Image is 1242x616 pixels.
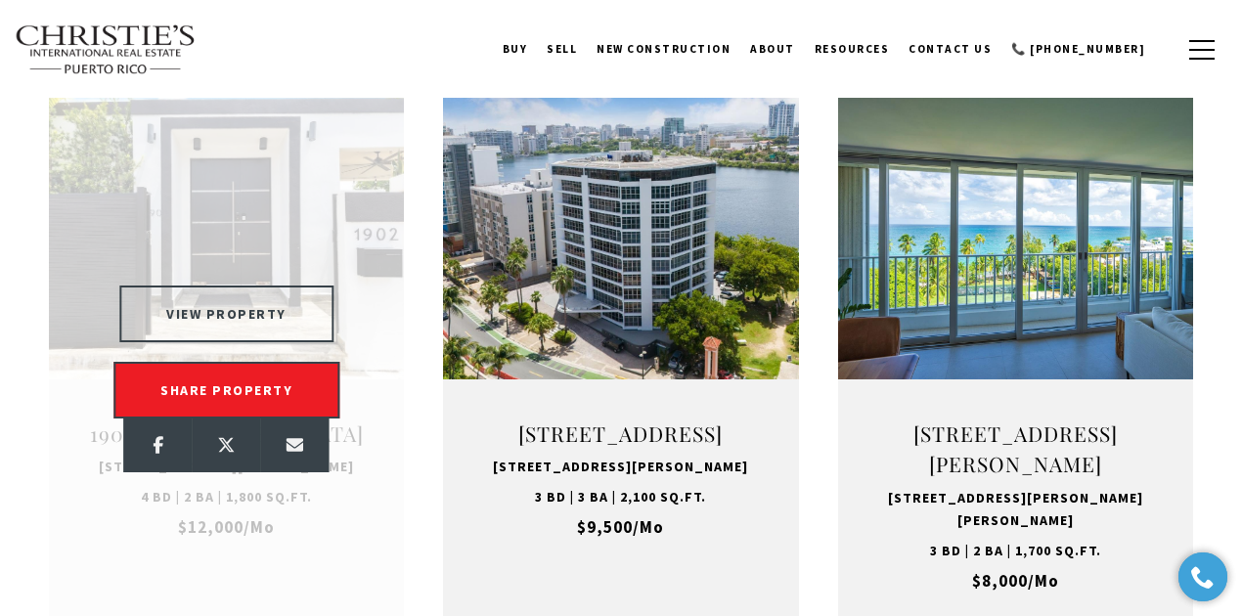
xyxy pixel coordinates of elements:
a: send an email to ?subject=1902 CALLE CACIQUE&body=1902 CALLE CACIQUE - https://christiesrealestat... [261,418,330,472]
button: VIEW PROPERTY [119,286,333,342]
a: About [740,24,805,73]
span: Contact Us [909,42,992,56]
a: twitter - open in a new tab [193,418,261,472]
a: Contact Us [899,24,1001,73]
a: SELL [537,24,587,73]
span: New Construction [597,42,731,56]
a: BUY [493,24,538,73]
a: New Construction [587,24,740,73]
img: Christie's International Real Estate text transparent background [15,24,197,75]
span: 📞 [PHONE_NUMBER] [1011,42,1145,56]
a: SHARE PROPERTY [113,362,339,418]
a: facebook - open in a new tab [124,418,193,472]
a: Resources [805,24,900,73]
a: call 9393373000 [1001,24,1155,73]
a: search [1155,39,1176,61]
a: VIEW PROPERTY VIEW PROPERTY [110,287,343,305]
button: button [1176,22,1227,78]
